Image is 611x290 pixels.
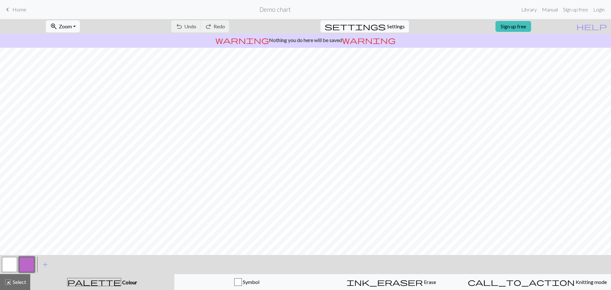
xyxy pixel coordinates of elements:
span: highlight_alt [4,278,12,286]
a: Sign up free [495,21,531,32]
span: Settings [387,23,405,30]
span: Zoom [59,23,72,29]
a: Manual [539,3,560,16]
button: Knitting mode [464,274,611,290]
button: Zoom [46,20,80,32]
span: palette [67,278,121,286]
button: SettingsSettings [320,20,409,32]
span: call_to_action [468,278,575,286]
span: warning [342,36,396,45]
span: ink_eraser [347,278,423,286]
span: Select [12,279,26,285]
a: Home [4,4,26,15]
p: Nothing you do here will be saved [3,36,608,44]
span: help [576,22,607,31]
span: Symbol [242,279,259,285]
span: Colour [121,279,137,285]
span: Home [12,6,26,12]
span: settings [325,22,386,31]
button: Erase [319,274,464,290]
span: keyboard_arrow_left [4,5,11,14]
a: Login [591,3,607,16]
span: Erase [423,279,436,285]
span: add [41,260,49,269]
h2: Demo chart [259,6,291,13]
span: zoom_in [50,22,58,31]
span: warning [215,36,269,45]
button: Symbol [174,274,319,290]
a: Sign up free [560,3,591,16]
i: Settings [325,23,386,30]
span: Knitting mode [575,279,607,285]
a: Library [519,3,539,16]
button: Colour [30,274,174,290]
